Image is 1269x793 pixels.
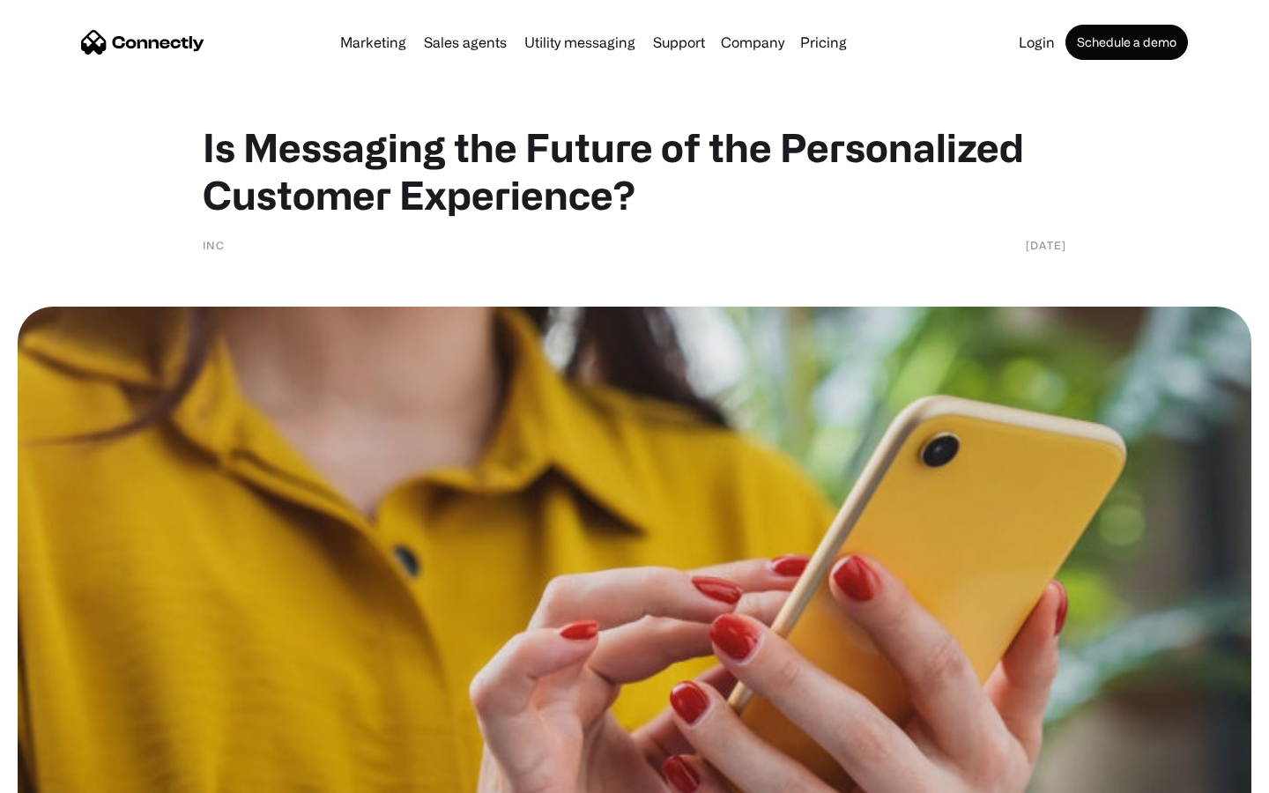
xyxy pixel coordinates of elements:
[18,762,106,787] aside: Language selected: English
[1065,25,1188,60] a: Schedule a demo
[646,35,712,49] a: Support
[333,35,413,49] a: Marketing
[793,35,854,49] a: Pricing
[1012,35,1062,49] a: Login
[203,236,225,254] div: Inc
[1026,236,1066,254] div: [DATE]
[721,30,784,55] div: Company
[35,762,106,787] ul: Language list
[417,35,514,49] a: Sales agents
[203,123,1066,219] h1: Is Messaging the Future of the Personalized Customer Experience?
[517,35,642,49] a: Utility messaging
